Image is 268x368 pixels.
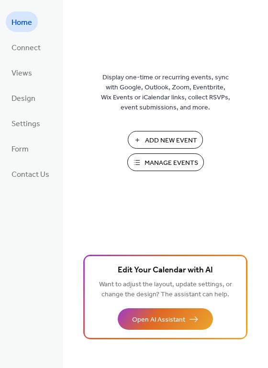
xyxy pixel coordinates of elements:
button: Add New Event [128,131,203,149]
span: Want to adjust the layout, update settings, or change the design? The assistant can help. [99,278,232,301]
a: Form [6,138,34,159]
a: Contact Us [6,163,55,184]
a: Design [6,87,41,108]
span: Add New Event [145,136,197,146]
button: Open AI Assistant [118,308,213,330]
a: Home [6,11,38,32]
button: Manage Events [127,153,204,171]
span: Home [11,15,32,30]
span: Open AI Assistant [132,315,185,325]
span: Manage Events [145,158,198,168]
span: Views [11,66,32,81]
a: Connect [6,37,46,57]
span: Edit Your Calendar with AI [118,264,213,277]
span: Display one-time or recurring events, sync with Google, Outlook, Zoom, Eventbrite, Wix Events or ... [101,73,230,113]
a: Views [6,62,38,83]
span: Contact Us [11,167,49,182]
span: Form [11,142,29,157]
span: Settings [11,117,40,131]
span: Connect [11,41,41,55]
span: Design [11,91,35,106]
a: Settings [6,113,46,133]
